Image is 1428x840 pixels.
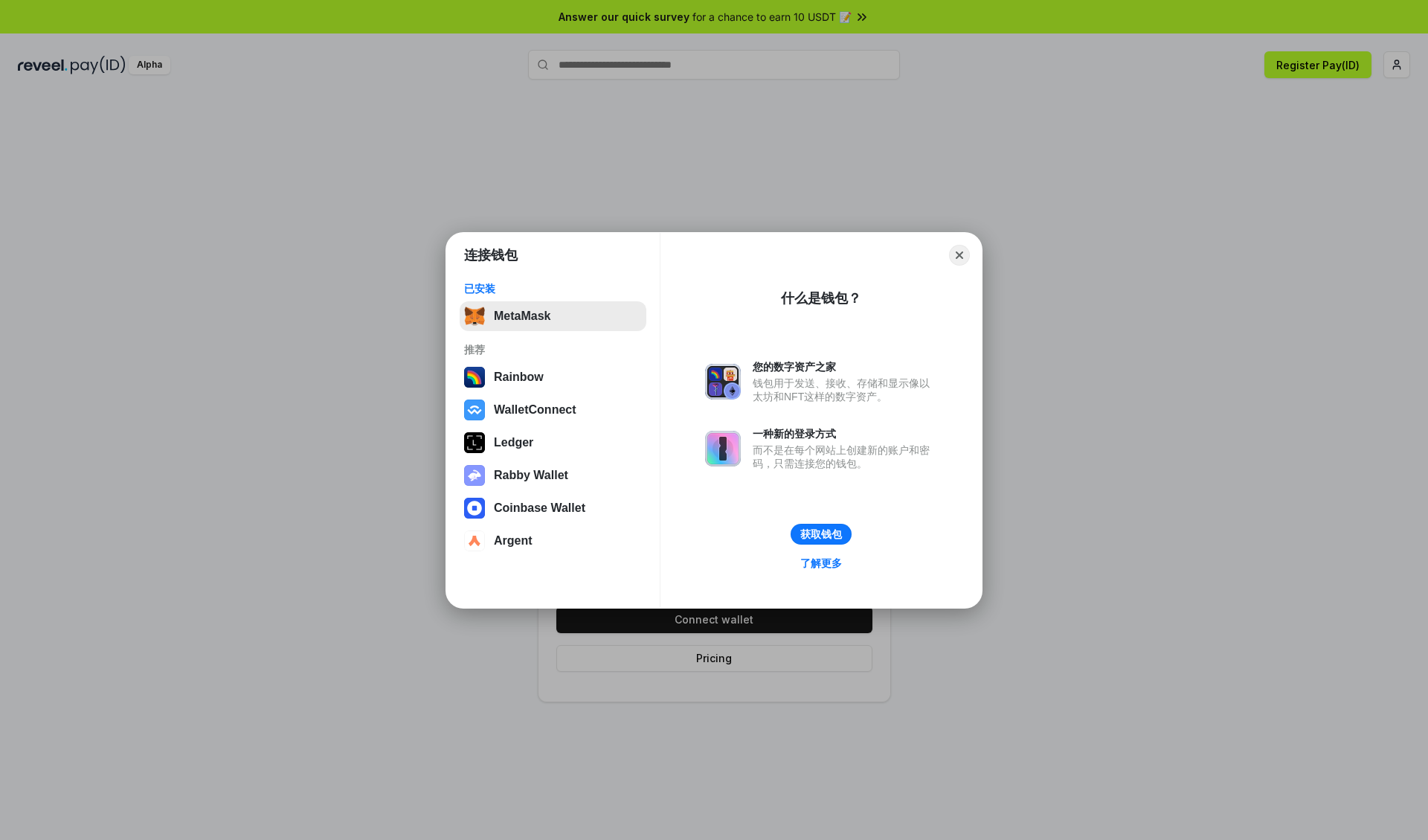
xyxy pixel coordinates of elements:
[460,461,646,490] button: Rabby Wallet
[460,493,646,523] button: Coinbase Wallet
[494,371,544,384] div: Rainbow
[460,362,646,392] button: Rainbow
[494,469,568,482] div: Rabby Wallet
[494,501,585,515] div: Coinbase Wallet
[464,306,485,327] img: svg+xml,%3Csvg%20fill%3D%22none%22%20height%3D%2233%22%20viewBox%3D%220%200%2035%2033%22%20width%...
[460,428,646,458] button: Ledger
[800,557,842,570] div: 了解更多
[800,528,842,541] div: 获取钱包
[464,282,642,295] div: 已安装
[494,534,533,548] div: Argent
[460,395,646,425] button: WalletConnect
[753,360,937,373] div: 您的数字资产之家
[464,367,485,388] img: svg+xml,%3Csvg%20width%3D%22120%22%20height%3D%22120%22%20viewBox%3D%220%200%20120%20120%22%20fil...
[791,554,851,573] a: 了解更多
[464,400,485,420] img: svg+xml,%3Csvg%20width%3D%2228%22%20height%3D%2228%22%20viewBox%3D%220%200%2028%2028%22%20fill%3D...
[494,436,533,449] div: Ledger
[753,443,937,470] div: 而不是在每个网站上创建新的账户和密码，只需连接您的钱包。
[753,376,937,403] div: 钱包用于发送、接收、存储和显示像以太坊和NFT这样的数字资产。
[494,310,550,323] div: MetaMask
[753,427,937,440] div: 一种新的登录方式
[464,246,518,264] h1: 连接钱包
[781,289,861,307] div: 什么是钱包？
[949,245,970,266] button: Close
[494,403,576,417] div: WalletConnect
[460,526,646,556] button: Argent
[791,524,852,545] button: 获取钱包
[464,498,485,519] img: svg+xml,%3Csvg%20width%3D%2228%22%20height%3D%2228%22%20viewBox%3D%220%200%2028%2028%22%20fill%3D...
[464,530,485,551] img: svg+xml,%3Csvg%20width%3D%2228%22%20height%3D%2228%22%20viewBox%3D%220%200%2028%2028%22%20fill%3D...
[464,432,485,453] img: svg+xml,%3Csvg%20xmlns%3D%22http%3A%2F%2Fwww.w3.org%2F2000%2Fsvg%22%20width%3D%2228%22%20height%3...
[705,431,741,467] img: svg+xml,%3Csvg%20xmlns%3D%22http%3A%2F%2Fwww.w3.org%2F2000%2Fsvg%22%20fill%3D%22none%22%20viewBox...
[464,465,485,486] img: svg+xml,%3Csvg%20xmlns%3D%22http%3A%2F%2Fwww.w3.org%2F2000%2Fsvg%22%20fill%3D%22none%22%20viewBox...
[464,343,642,356] div: 推荐
[705,364,741,400] img: svg+xml,%3Csvg%20xmlns%3D%22http%3A%2F%2Fwww.w3.org%2F2000%2Fsvg%22%20fill%3D%22none%22%20viewBox...
[460,301,646,331] button: MetaMask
